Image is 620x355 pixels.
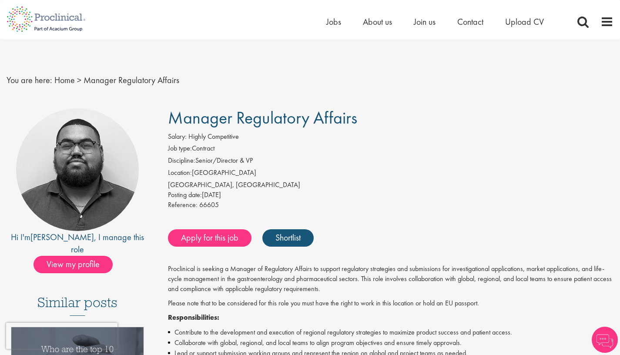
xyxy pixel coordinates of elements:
span: Posting date: [168,190,202,199]
h3: Similar posts [37,295,117,316]
p: Please note that to be considered for this role you must have the right to work in this location ... [168,298,613,308]
span: You are here: [7,74,52,86]
strong: Responsibilities: [168,313,219,322]
div: Hi I'm , I manage this role [7,231,148,256]
a: [PERSON_NAME] [30,231,94,243]
li: Contribute to the development and execution of regional regulatory strategies to maximize product... [168,327,613,338]
div: [GEOGRAPHIC_DATA], [GEOGRAPHIC_DATA] [168,180,613,190]
div: [DATE] [168,190,613,200]
span: Manager Regulatory Affairs [168,107,357,129]
li: Collaborate with global, regional, and local teams to align program objectives and ensure timely ... [168,338,613,348]
a: Contact [457,16,483,27]
span: Manager Regulatory Affairs [84,74,179,86]
img: Chatbot [592,327,618,353]
li: Contract [168,144,613,156]
a: View my profile [34,258,121,269]
a: breadcrumb link [54,74,75,86]
label: Salary: [168,132,187,142]
img: imeage of recruiter Ashley Bennett [16,108,139,231]
li: [GEOGRAPHIC_DATA] [168,168,613,180]
iframe: reCAPTCHA [6,323,117,349]
a: Join us [414,16,436,27]
a: Apply for this job [168,229,251,247]
p: Proclinical is seeking a Manager of Regulatory Affairs to support regulatory strategies and submi... [168,264,613,294]
span: View my profile [34,256,113,273]
a: Jobs [326,16,341,27]
span: Highly Competitive [188,132,239,141]
label: Reference: [168,200,198,210]
li: Senior/Director & VP [168,156,613,168]
label: Location: [168,168,192,178]
label: Discipline: [168,156,195,166]
span: > [77,74,81,86]
a: About us [363,16,392,27]
a: Upload CV [505,16,544,27]
a: Shortlist [262,229,314,247]
span: 66605 [199,200,219,209]
label: Job type: [168,144,192,154]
